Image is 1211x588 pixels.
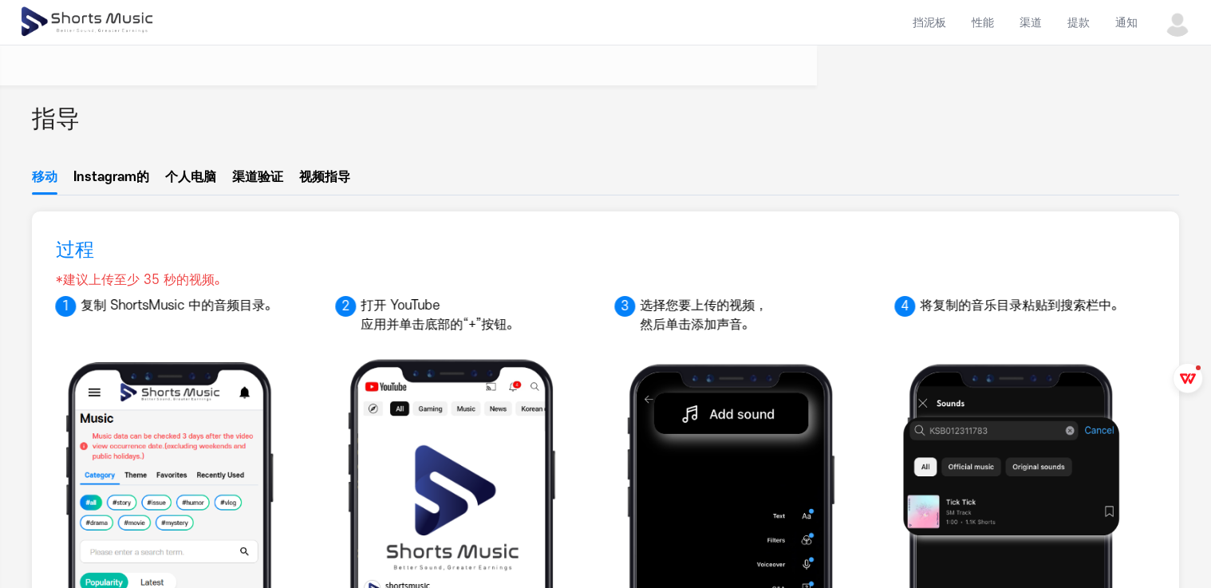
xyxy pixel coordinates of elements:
[900,2,959,44] a: 挡泥板
[56,270,227,290] div: *建议上传至少 35 秒的视频。
[1103,2,1150,44] a: 通知
[325,171,350,184] span: 指导
[921,298,1124,313] font: 将复制的音乐目录粘贴到搜索栏中。
[56,235,94,264] h3: 过程
[32,168,57,195] button: 移动
[641,298,767,332] font: 选择您要上传的视频，然后单击添加声音。
[959,2,1007,44] a: 性能
[361,298,519,332] font: 打开 YouTube 应用并单击底部的“+”按钮。
[57,55,215,77] a: 平台改造及恢复服务公告
[1163,8,1192,37] img: 사용자 이미지
[165,168,216,195] button: 个人电脑
[299,171,325,184] font: 视频
[299,171,350,191] button: 视频指导
[258,171,283,184] span: 验证
[32,101,80,137] h2: 指导
[232,171,258,184] font: 渠道
[232,171,283,191] button: 渠道验证
[1055,2,1103,44] a: 提款
[73,168,149,195] button: Instagram的
[81,298,278,313] font: 复制 ShortsMusic 中的音频目录。
[32,56,51,75] img: 알림 아이콘
[1007,2,1055,44] a: 渠道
